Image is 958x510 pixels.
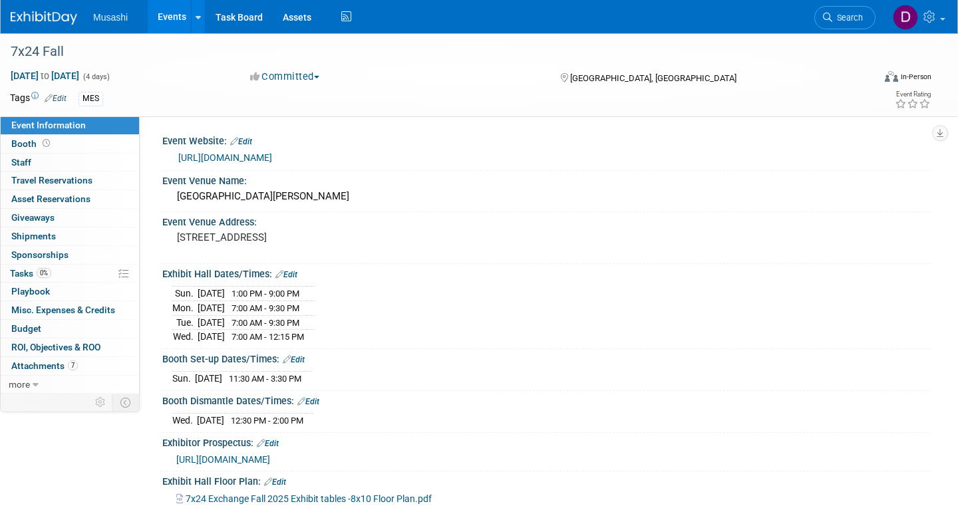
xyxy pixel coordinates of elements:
[172,372,195,386] td: Sun.
[197,414,224,428] td: [DATE]
[232,318,299,328] span: 7:00 AM - 9:30 PM
[162,171,931,188] div: Event Venue Name:
[68,360,78,370] span: 7
[37,268,51,278] span: 0%
[195,372,222,386] td: [DATE]
[10,268,51,279] span: Tasks
[11,305,115,315] span: Misc. Expenses & Credits
[172,315,198,330] td: Tue.
[1,283,139,301] a: Playbook
[198,330,225,344] td: [DATE]
[162,212,931,229] div: Event Venue Address:
[11,193,90,204] span: Asset Reservations
[1,376,139,394] a: more
[245,70,325,84] button: Committed
[162,349,931,366] div: Booth Set-up Dates/Times:
[177,231,468,243] pre: [STREET_ADDRESS]
[172,301,198,316] td: Mon.
[1,135,139,153] a: Booth
[172,186,921,207] div: [GEOGRAPHIC_DATA][PERSON_NAME]
[814,6,876,29] a: Search
[6,40,853,64] div: 7x24 Fall
[230,137,252,146] a: Edit
[162,433,931,450] div: Exhibitor Prospectus:
[178,152,272,163] a: [URL][DOMAIN_NAME]
[11,249,69,260] span: Sponsorships
[172,414,197,428] td: Wed.
[1,246,139,264] a: Sponsorships
[82,72,110,81] span: (4 days)
[885,71,898,82] img: Format-Inperson.png
[162,131,931,148] div: Event Website:
[893,5,918,30] img: Daniel Agar
[11,138,53,149] span: Booth
[794,69,931,89] div: Event Format
[112,394,140,411] td: Toggle Event Tabs
[297,397,319,406] a: Edit
[232,289,299,299] span: 1:00 PM - 9:00 PM
[198,301,225,316] td: [DATE]
[176,493,432,504] a: 7x24 Exchange Fall 2025 Exhibit tables -8x10 Floor Plan.pdf
[1,227,139,245] a: Shipments
[895,91,931,98] div: Event Rating
[198,287,225,301] td: [DATE]
[1,116,139,134] a: Event Information
[1,154,139,172] a: Staff
[1,209,139,227] a: Giveaways
[11,360,78,371] span: Attachments
[570,73,736,83] span: [GEOGRAPHIC_DATA], [GEOGRAPHIC_DATA]
[11,11,77,25] img: ExhibitDay
[79,92,103,106] div: MES
[11,120,86,130] span: Event Information
[172,330,198,344] td: Wed.
[283,355,305,364] a: Edit
[232,332,304,342] span: 7:00 AM - 12:15 PM
[11,286,50,297] span: Playbook
[172,287,198,301] td: Sun.
[176,454,270,465] a: [URL][DOMAIN_NAME]
[1,190,139,208] a: Asset Reservations
[1,265,139,283] a: Tasks0%
[45,94,67,103] a: Edit
[162,264,931,281] div: Exhibit Hall Dates/Times:
[257,439,279,448] a: Edit
[10,70,80,82] span: [DATE] [DATE]
[11,157,31,168] span: Staff
[11,175,92,186] span: Travel Reservations
[162,471,931,489] div: Exhibit Hall Floor Plan:
[232,303,299,313] span: 7:00 AM - 9:30 PM
[900,72,931,82] div: In-Person
[93,12,128,23] span: Musashi
[229,374,301,384] span: 11:30 AM - 3:30 PM
[231,416,303,426] span: 12:30 PM - 2:00 PM
[832,13,863,23] span: Search
[40,138,53,148] span: Booth not reserved yet
[11,231,56,241] span: Shipments
[1,172,139,190] a: Travel Reservations
[39,70,51,81] span: to
[11,212,55,223] span: Giveaways
[1,357,139,375] a: Attachments7
[11,342,100,352] span: ROI, Objectives & ROO
[1,320,139,338] a: Budget
[1,301,139,319] a: Misc. Expenses & Credits
[9,379,30,390] span: more
[89,394,112,411] td: Personalize Event Tab Strip
[198,315,225,330] td: [DATE]
[186,493,432,504] span: 7x24 Exchange Fall 2025 Exhibit tables -8x10 Floor Plan.pdf
[10,91,67,106] td: Tags
[275,270,297,279] a: Edit
[162,391,931,408] div: Booth Dismantle Dates/Times:
[11,323,41,334] span: Budget
[264,477,286,487] a: Edit
[1,338,139,356] a: ROI, Objectives & ROO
